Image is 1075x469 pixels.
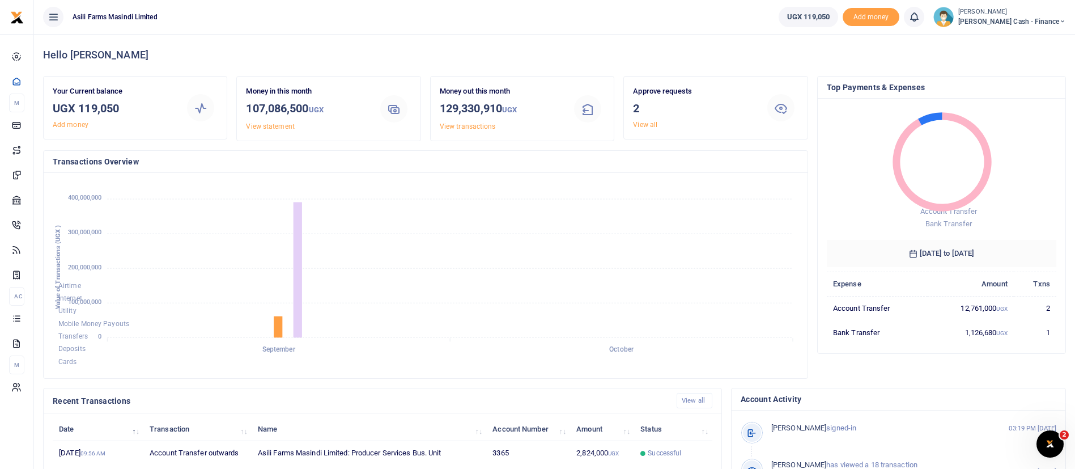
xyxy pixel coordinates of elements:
[53,441,143,466] td: [DATE]
[633,86,755,98] p: Approve requests
[634,417,712,441] th: Status: activate to sort column ascending
[53,121,88,129] a: Add money
[958,7,1066,17] small: [PERSON_NAME]
[440,122,496,130] a: View transactions
[68,229,101,236] tspan: 300,000,000
[53,395,668,407] h4: Recent Transactions
[1060,430,1069,440] span: 2
[608,450,619,457] small: UGX
[53,417,143,441] th: Date: activate to sort column descending
[9,94,24,112] li: M
[309,105,324,114] small: UGX
[925,219,972,228] span: Bank Transfer
[996,306,1007,312] small: UGX
[633,121,657,129] a: View all
[58,332,88,340] span: Transfers
[43,49,1066,61] h4: Hello [PERSON_NAME]
[68,12,162,22] span: Asili Farms Masindi Limited
[774,7,843,27] li: Wallet ballance
[502,105,517,114] small: UGX
[53,100,175,117] h3: UGX 119,050
[827,81,1056,94] h4: Top Payments & Expenses
[609,346,634,354] tspan: October
[440,100,562,119] h3: 129,330,910
[928,296,1014,320] td: 12,761,000
[958,16,1066,27] span: [PERSON_NAME] Cash - Finance
[1014,320,1056,344] td: 1
[570,417,634,441] th: Amount: activate to sort column ascending
[68,264,101,271] tspan: 200,000,000
[570,441,634,466] td: 2,824,000
[58,282,81,290] span: Airtime
[68,195,101,202] tspan: 400,000,000
[933,7,954,27] img: profile-user
[58,345,86,353] span: Deposits
[771,460,826,469] span: [PERSON_NAME]
[677,393,712,408] a: View all
[486,441,570,466] td: 3365
[58,307,77,315] span: Utility
[246,86,368,98] p: Money in this month
[53,155,798,168] h4: Transactions Overview
[1014,272,1056,296] th: Txns
[648,448,681,458] span: Successful
[928,272,1014,296] th: Amount
[58,294,82,302] span: Internet
[246,122,294,130] a: View statement
[143,417,252,441] th: Transaction: activate to sort column ascending
[843,8,899,27] li: Toup your wallet
[771,424,826,432] span: [PERSON_NAME]
[143,441,252,466] td: Account Transfer outwards
[928,320,1014,344] td: 1,126,680
[1036,430,1064,458] iframe: Intercom live chat
[486,417,570,441] th: Account Number: activate to sort column ascending
[246,100,368,119] h3: 107,086,500
[633,100,755,117] h3: 2
[80,450,106,457] small: 09:56 AM
[933,7,1066,27] a: profile-user [PERSON_NAME] [PERSON_NAME] Cash - Finance
[9,356,24,374] li: M
[54,225,62,310] text: Value of Transactions (UGX )
[779,7,838,27] a: UGX 119,050
[787,11,830,23] span: UGX 119,050
[1014,296,1056,320] td: 2
[771,422,985,434] p: signed-in
[98,333,101,340] tspan: 0
[827,240,1056,267] h6: [DATE] to [DATE]
[843,12,899,20] a: Add money
[920,207,977,216] span: Account Transfer
[58,358,77,366] span: Cards
[741,393,1056,405] h4: Account Activity
[58,320,129,328] span: Mobile Money Payouts
[68,298,101,306] tspan: 100,000,000
[1009,424,1056,433] small: 03:19 PM [DATE]
[827,296,928,320] td: Account Transfer
[843,8,899,27] span: Add money
[262,346,296,354] tspan: September
[53,86,175,98] p: Your Current balance
[827,272,928,296] th: Expense
[252,417,486,441] th: Name: activate to sort column ascending
[440,86,562,98] p: Money out this month
[252,441,486,466] td: Asili Farms Masindi Limited: Producer Services Bus. Unit
[827,320,928,344] td: Bank Transfer
[996,330,1007,336] small: UGX
[10,12,24,21] a: logo-small logo-large logo-large
[10,11,24,24] img: logo-small
[9,287,24,306] li: Ac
